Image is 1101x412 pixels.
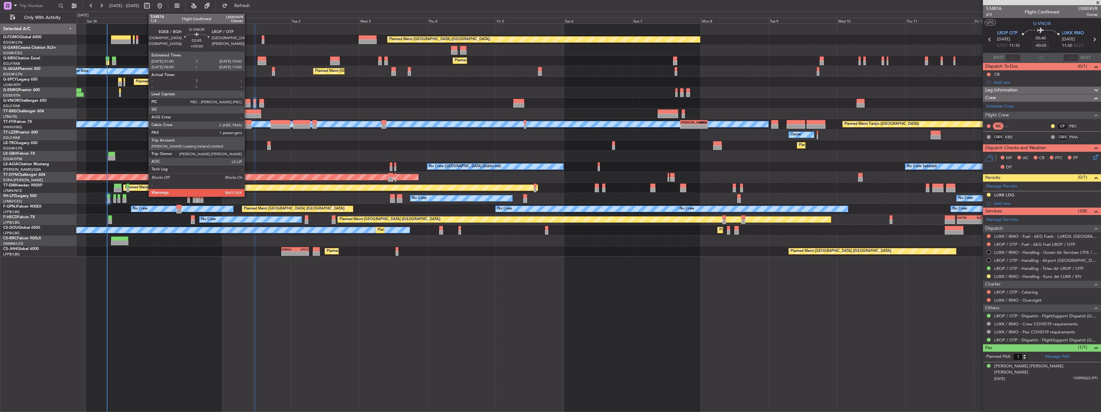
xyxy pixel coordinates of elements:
a: LFPB/LBG [3,210,20,214]
a: LUKK / RMO - Handling - Gozen Air Services LTFE / BJV [994,250,1098,255]
a: G-FOMOGlobal 6000 [3,35,41,39]
span: G-ENRG [3,88,18,92]
a: G-SIRSCitation Excel [3,56,40,60]
a: 9H-LPZLegacy 500 [3,194,37,198]
a: Manage Permits [986,183,1017,190]
input: Trip Number [20,1,56,11]
div: - - [1005,123,1020,129]
span: LROP OTP [997,30,1018,37]
a: LGAV/ATH [3,82,21,87]
div: OBX [993,133,1003,141]
div: Tue 9 [769,18,837,23]
span: 00:40 [1036,35,1046,42]
span: Crew [985,94,996,102]
span: T7-FFI [3,120,14,124]
a: LFMN/NCE [3,188,22,193]
a: G-GARECessna Citation XLS+ [3,46,56,50]
div: - [958,220,971,224]
div: Thu 11 [905,18,974,23]
span: Owner [1078,12,1098,17]
div: Mon 8 [701,18,769,23]
span: Leg Information [985,87,1018,94]
span: 11:10 [1009,43,1020,49]
div: Planned Maint [GEOGRAPHIC_DATA] ([GEOGRAPHIC_DATA]) [719,225,820,235]
div: [PERSON_NAME] [681,120,694,124]
span: AC [1023,155,1028,161]
div: Planned Maint [GEOGRAPHIC_DATA] ([GEOGRAPHIC_DATA]) [315,66,416,76]
span: 2/4 [986,12,1002,17]
a: LUKK / RMO - Overnight [994,297,1042,303]
div: CP [1057,123,1068,130]
div: Fri 12 [974,18,1042,23]
div: Add new [994,80,1098,85]
span: LNX04VR [1078,5,1098,12]
a: LX-TROLegacy 650 [3,141,38,145]
span: MF [1006,155,1012,161]
a: Manage PAX [1045,354,1070,360]
span: FFC [1055,155,1063,161]
span: Dispatch [985,225,1003,232]
a: CS-DOUGlobal 6500 [3,226,40,230]
span: T7-DYN [3,173,18,177]
a: LFPB/LBG [3,252,20,257]
span: Others [985,305,999,312]
a: EDLW/DTM [3,157,22,161]
div: No Crew [958,193,973,203]
a: LROP / OTP - Handling - Tiriac Air LROP / OTP [994,266,1084,271]
label: Planned PAX [986,354,1010,360]
div: No Crew [412,193,427,203]
span: G-SPCY [3,78,17,82]
a: F-HECDFalcon 7X [3,215,35,219]
span: [DATE] - [DATE] [109,3,139,9]
a: EGLF/FAB [3,135,20,140]
span: Services [985,208,1002,215]
div: Planned Maint [GEOGRAPHIC_DATA] ([GEOGRAPHIC_DATA]) [327,246,428,256]
a: VHHH/HKG [3,125,22,130]
a: LFMD/CEQ [3,199,22,204]
button: Refresh [219,1,258,11]
a: EGNR/CEG [3,51,22,56]
span: ALDT [1080,55,1091,61]
span: LX-TRO [3,141,17,145]
a: CS-JHHGlobal 6000 [3,247,39,251]
button: UTC [985,20,996,25]
div: OBX [1057,133,1068,141]
div: Sat 6 [564,18,632,23]
a: T7-BREChallenger 604 [3,109,44,113]
a: LUKK / RMO - Crew COVID19 requirements [994,321,1078,327]
span: LUKK RMO [1062,30,1084,37]
div: Add new [994,201,1098,206]
div: - [694,124,707,128]
div: Planned Maint Athens ([PERSON_NAME] Intl) [136,77,209,87]
input: --:-- [1005,54,1021,62]
a: [PERSON_NAME]/QSA [3,167,41,172]
div: Wed 3 [359,18,427,23]
a: LFPB/LBG [3,220,20,225]
div: Planned Maint [GEOGRAPHIC_DATA] ([GEOGRAPHIC_DATA]) [455,56,556,65]
a: G-VNORChallenger 650 [3,99,47,103]
a: DNMM/LOS [3,241,23,246]
a: EGLF/FAB [3,61,20,66]
a: LROP / OTP - Catering [994,289,1038,295]
div: No Crew [133,204,148,214]
a: LX-AOACitation Mustang [3,162,49,166]
div: Planned Maint [GEOGRAPHIC_DATA] ([GEOGRAPHIC_DATA]) [389,35,490,44]
span: [DATE] [997,36,1010,43]
div: ZBAA [694,120,707,124]
div: Planned Maint [GEOGRAPHIC_DATA] ([GEOGRAPHIC_DATA]) [790,246,892,256]
div: Owner Ibiza [69,66,89,76]
span: 11:50 [1062,43,1072,49]
div: RJTT [971,216,984,219]
span: T7-BRE [3,109,16,113]
a: EGGW/LTN [3,72,22,77]
span: CS-JHH [3,247,17,251]
div: Sun 7 [632,18,701,23]
span: LX-GBH [3,152,17,156]
div: LUKK LDG [994,192,1014,198]
span: CS-DOU [3,226,18,230]
span: LX-AOA [3,162,18,166]
div: Planned Maint [GEOGRAPHIC_DATA] ([GEOGRAPHIC_DATA]) [244,204,345,214]
a: G-ENRGPraetor 600 [3,88,40,92]
div: Planned Maint Dusseldorf [799,141,841,150]
div: Fri 5 [496,18,564,23]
